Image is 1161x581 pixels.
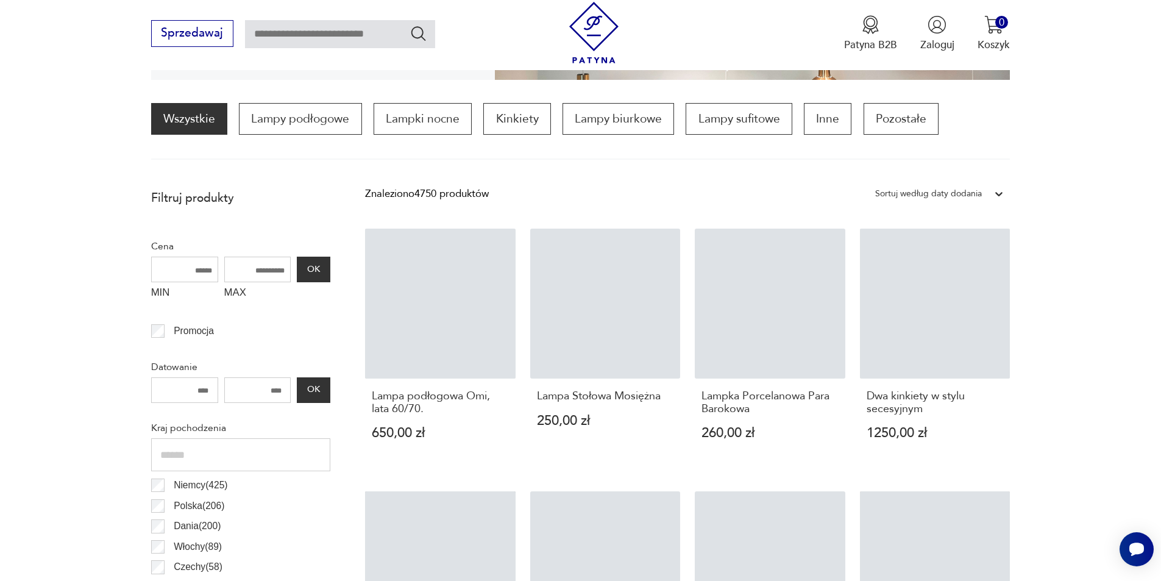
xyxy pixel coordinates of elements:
[410,24,427,42] button: Szukaj
[374,103,472,135] a: Lampki nocne
[563,103,674,135] a: Lampy biurkowe
[844,15,897,52] button: Patyna B2B
[701,427,839,440] p: 260,00 zł
[372,427,509,440] p: 650,00 zł
[365,229,516,469] a: Lampa podłogowa Omi, lata 60/70.Lampa podłogowa Omi, lata 60/70.650,00 zł
[686,103,792,135] a: Lampy sufitowe
[860,229,1010,469] a: Dwa kinkiety w stylu secesyjnymDwa kinkiety w stylu secesyjnym1250,00 zł
[239,103,361,135] a: Lampy podłogowe
[151,20,233,47] button: Sprzedawaj
[1120,532,1154,566] iframe: Smartsupp widget button
[174,498,224,514] p: Polska ( 206 )
[701,390,839,415] h3: Lampka Porcelanowa Para Barokowa
[804,103,851,135] a: Inne
[864,103,939,135] a: Pozostałe
[151,420,330,436] p: Kraj pochodzenia
[530,229,681,469] a: Lampa Stołowa MosiężnaLampa Stołowa Mosiężna250,00 zł
[537,390,674,402] h3: Lampa Stołowa Mosiężna
[928,15,946,34] img: Ikonka użytkownika
[920,38,954,52] p: Zaloguj
[844,38,897,52] p: Patyna B2B
[174,518,221,534] p: Dania ( 200 )
[695,229,845,469] a: Lampka Porcelanowa Para BarokowaLampka Porcelanowa Para Barokowa260,00 zł
[174,477,227,493] p: Niemcy ( 425 )
[867,427,1004,440] p: 1250,00 zł
[151,190,330,206] p: Filtruj produkty
[297,257,330,282] button: OK
[978,38,1010,52] p: Koszyk
[224,282,291,305] label: MAX
[174,559,222,575] p: Czechy ( 58 )
[365,186,489,202] div: Znaleziono 4750 produktów
[984,15,1003,34] img: Ikona koszyka
[844,15,897,52] a: Ikona medaluPatyna B2B
[151,282,218,305] label: MIN
[867,390,1004,415] h3: Dwa kinkiety w stylu secesyjnym
[483,103,550,135] a: Kinkiety
[537,415,674,427] p: 250,00 zł
[297,377,330,403] button: OK
[151,29,233,39] a: Sprzedawaj
[151,359,330,375] p: Datowanie
[151,103,227,135] a: Wszystkie
[174,539,222,555] p: Włochy ( 89 )
[920,15,954,52] button: Zaloguj
[151,238,330,254] p: Cena
[174,323,214,339] p: Promocja
[978,15,1010,52] button: 0Koszyk
[995,16,1008,29] div: 0
[875,186,982,202] div: Sortuj według daty dodania
[372,390,509,415] h3: Lampa podłogowa Omi, lata 60/70.
[563,2,625,63] img: Patyna - sklep z meblami i dekoracjami vintage
[861,15,880,34] img: Ikona medalu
